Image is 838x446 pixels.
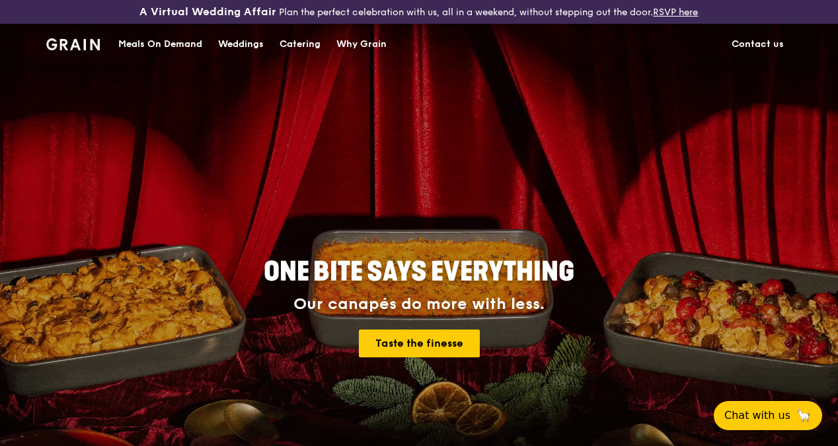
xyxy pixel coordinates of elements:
a: GrainGrain [46,23,100,63]
h3: A Virtual Wedding Affair [139,5,276,19]
div: Meals On Demand [118,24,202,64]
span: Chat with us [724,408,790,424]
button: Chat with us🦙 [714,401,822,430]
div: Our canapés do more with less. [181,295,657,314]
div: Why Grain [336,24,387,64]
img: Grain [46,38,100,50]
a: Taste the finesse [359,330,480,357]
a: Why Grain [328,24,395,64]
div: Weddings [218,24,264,64]
span: ONE BITE SAYS EVERYTHING [264,256,574,288]
a: Weddings [210,24,272,64]
a: RSVP here [653,7,698,18]
a: Catering [272,24,328,64]
span: 🦙 [796,408,812,424]
div: Plan the perfect celebration with us, all in a weekend, without stepping out the door. [139,5,698,19]
a: Contact us [724,24,792,64]
div: Catering [280,24,321,64]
